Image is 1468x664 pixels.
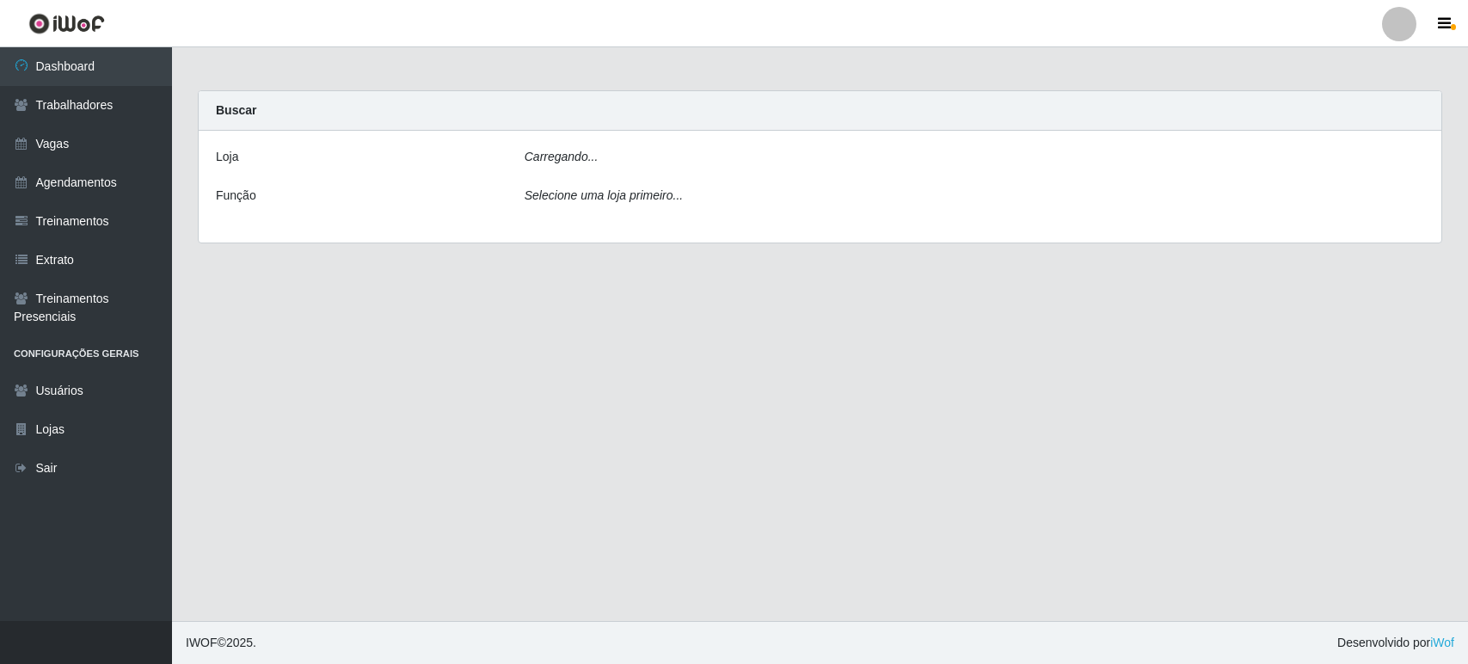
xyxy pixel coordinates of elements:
i: Selecione uma loja primeiro... [525,188,683,202]
label: Função [216,187,256,205]
label: Loja [216,148,238,166]
i: Carregando... [525,150,599,163]
span: Desenvolvido por [1337,634,1454,652]
a: iWof [1430,636,1454,649]
img: CoreUI Logo [28,13,105,34]
span: © 2025 . [186,634,256,652]
strong: Buscar [216,103,256,117]
span: IWOF [186,636,218,649]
